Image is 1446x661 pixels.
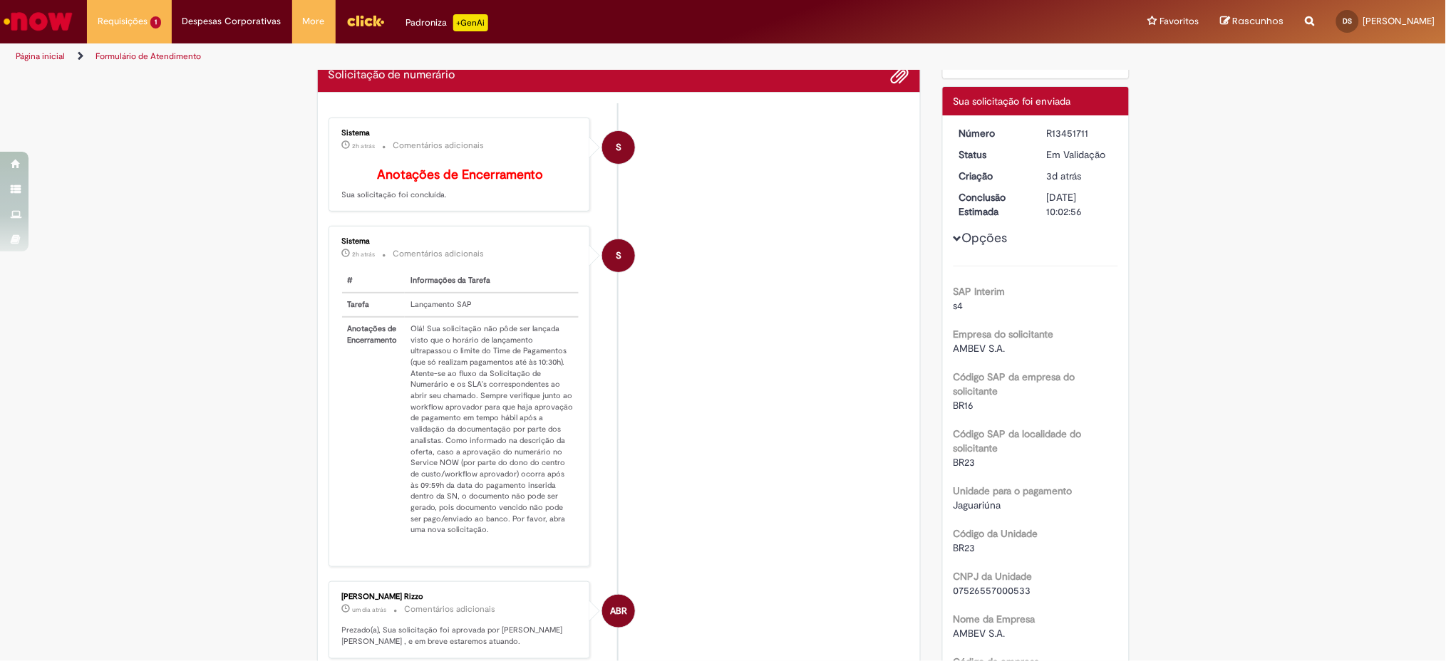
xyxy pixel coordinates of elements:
[329,69,455,82] h2: Solicitação de numerário Histórico de tíquete
[954,328,1054,340] b: Empresa do solicitante
[1047,190,1113,219] div: [DATE] 10:02:56
[954,527,1038,540] b: Código da Unidade
[1,7,75,36] img: ServiceNow
[405,317,579,541] td: Olá! Sua solicitação não pôde ser lançada visto que o horário de lançamento ultrapassou o limite ...
[353,142,376,150] time: 29/08/2025 10:58:08
[1047,147,1113,162] div: Em Validação
[11,43,954,70] ul: Trilhas de página
[353,605,387,614] span: um dia atrás
[602,239,635,272] div: System
[954,427,1082,454] b: Código SAP da localidade do solicitante
[1363,15,1435,27] span: [PERSON_NAME]
[346,10,385,31] img: click_logo_yellow_360x200.png
[616,239,621,273] span: S
[353,250,376,259] span: 2h atrás
[954,627,1006,640] span: AMBEV S.A.
[1047,170,1082,182] time: 27/08/2025 11:01:28
[98,14,148,28] span: Requisições
[342,237,579,246] div: Sistema
[954,95,1071,108] span: Sua solicitação foi enviada
[393,140,485,152] small: Comentários adicionais
[954,285,1006,298] b: SAP Interim
[616,130,621,165] span: S
[353,142,376,150] span: 2h atrás
[453,14,488,31] p: +GenAi
[954,570,1033,583] b: CNPJ da Unidade
[1047,126,1113,140] div: R13451711
[954,456,976,469] span: BR23
[949,147,1036,162] dt: Status
[610,594,627,628] span: ABR
[1160,14,1199,28] span: Favoritos
[602,131,635,164] div: System
[353,605,387,614] time: 28/08/2025 10:46:20
[891,66,909,85] button: Adicionar anexos
[95,51,201,62] a: Formulário de Atendimento
[342,168,579,201] p: Sua solicitação foi concluída.
[405,603,496,615] small: Comentários adicionais
[342,293,406,317] th: Tarefa
[602,595,635,628] div: Allan Borghetti Rizzo
[954,541,976,554] span: BR23
[303,14,325,28] span: More
[954,370,1075,397] b: Código SAP da empresa do solicitante
[1221,15,1284,28] a: Rascunhos
[954,584,1031,597] span: 07526557000533
[954,499,1001,511] span: Jaguariúna
[949,126,1036,140] dt: Número
[393,248,485,260] small: Comentários adicionais
[1047,169,1113,183] div: 27/08/2025 11:01:28
[377,167,543,183] b: Anotações de Encerramento
[405,293,579,317] td: Lançamento SAP
[406,14,488,31] div: Padroniza
[949,190,1036,219] dt: Conclusão Estimada
[182,14,282,28] span: Despesas Corporativas
[954,299,964,312] span: s4
[16,51,65,62] a: Página inicial
[342,625,579,647] p: Prezado(a), Sua solicitação foi aprovada por [PERSON_NAME] [PERSON_NAME] , e em breve estaremos a...
[342,593,579,601] div: [PERSON_NAME] Rizzo
[150,16,161,28] span: 1
[954,342,1006,355] span: AMBEV S.A.
[1233,14,1284,28] span: Rascunhos
[954,613,1036,625] b: Nome da Empresa
[1047,170,1082,182] span: 3d atrás
[1343,16,1353,26] span: DS
[954,399,974,412] span: BR16
[949,169,1036,183] dt: Criação
[342,269,406,293] th: #
[353,250,376,259] time: 29/08/2025 10:58:05
[405,269,579,293] th: Informações da Tarefa
[342,317,406,541] th: Anotações de Encerramento
[342,129,579,137] div: Sistema
[954,484,1073,497] b: Unidade para o pagamento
